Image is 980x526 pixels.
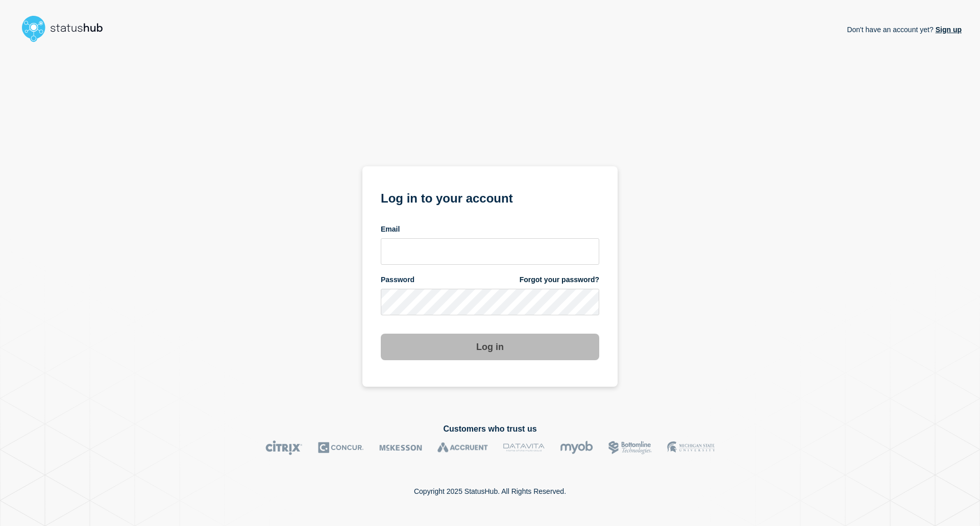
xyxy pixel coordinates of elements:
[318,440,364,455] img: Concur logo
[381,289,599,315] input: password input
[381,275,414,285] span: Password
[265,440,303,455] img: Citrix logo
[18,12,115,45] img: StatusHub logo
[414,487,566,495] p: Copyright 2025 StatusHub. All Rights Reserved.
[381,334,599,360] button: Log in
[18,424,962,434] h2: Customers who trust us
[437,440,488,455] img: Accruent logo
[608,440,652,455] img: Bottomline logo
[381,224,400,234] span: Email
[379,440,422,455] img: McKesson logo
[381,188,599,207] h1: Log in to your account
[847,17,962,42] p: Don't have an account yet?
[934,26,962,34] a: Sign up
[503,440,545,455] img: DataVita logo
[667,440,715,455] img: MSU logo
[520,275,599,285] a: Forgot your password?
[560,440,593,455] img: myob logo
[381,238,599,265] input: email input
